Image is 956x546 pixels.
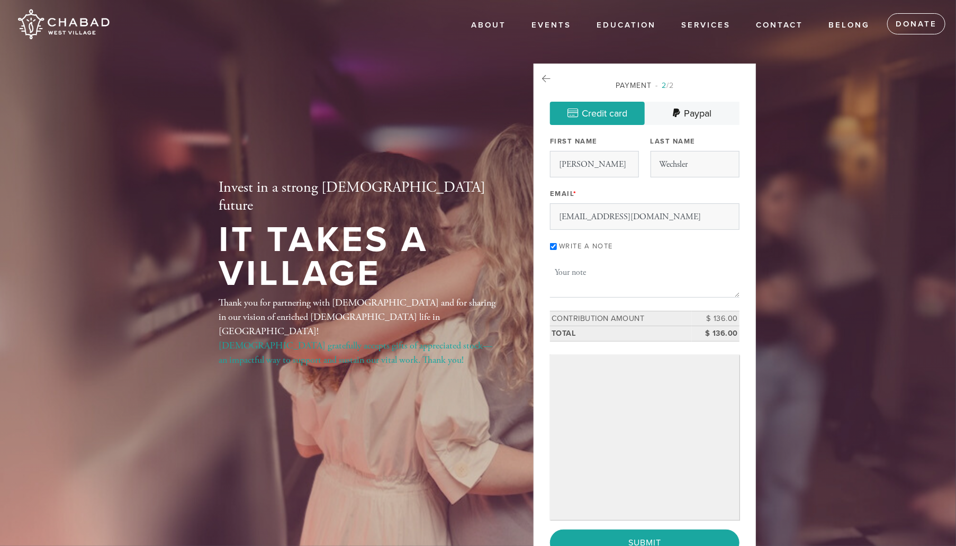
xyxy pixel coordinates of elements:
label: First Name [550,137,598,146]
div: Thank you for partnering with [DEMOGRAPHIC_DATA] and for sharing in our vision of enriched [DEMOG... [219,296,499,367]
a: Paypal [645,102,739,125]
a: Belong [820,15,878,35]
img: Chabad%20West%20Village.png [16,5,111,43]
td: Contribution Amount [550,311,692,326]
label: Email [550,189,577,199]
label: Write a note [559,242,613,250]
a: About [463,15,514,35]
a: Donate [887,13,945,34]
td: Total [550,326,692,342]
span: /2 [655,81,674,90]
a: Credit card [550,102,645,125]
iframe: Secure payment input frame [552,357,737,518]
a: Events [524,15,579,35]
a: Contact [748,15,811,35]
span: This field is required. [574,190,578,198]
a: [DEMOGRAPHIC_DATA] gratefully accepts gifts of appreciated stock—an impactful way to support and ... [219,339,492,366]
h2: Invest in a strong [DEMOGRAPHIC_DATA] future [219,179,499,214]
a: EDUCATION [589,15,664,35]
td: $ 136.00 [692,311,739,326]
td: $ 136.00 [692,326,739,342]
h1: It Takes a Village [219,223,499,291]
a: Services [673,15,738,35]
span: 2 [662,81,666,90]
div: Payment [550,80,739,91]
label: Last Name [651,137,696,146]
